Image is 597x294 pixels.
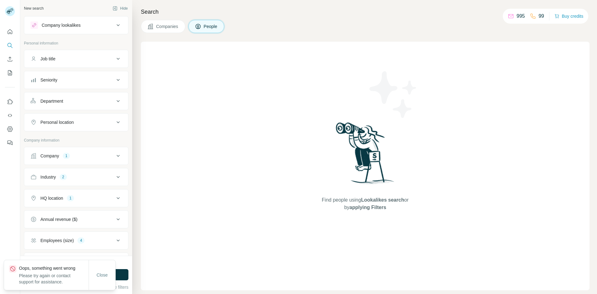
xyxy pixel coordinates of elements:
button: Industry2 [24,170,128,184]
button: HQ location1 [24,191,128,206]
button: Annual revenue ($) [24,212,128,227]
button: Company lookalikes [24,18,128,33]
img: Surfe Illustration - Stars [365,67,421,123]
img: Surfe Illustration - Woman searching with binoculars [333,121,398,190]
div: Department [40,98,63,104]
div: Industry [40,174,56,180]
button: Employees (size)4 [24,233,128,248]
button: Department [24,94,128,109]
div: Personal location [40,119,74,125]
button: Search [5,40,15,51]
div: Job title [40,56,55,62]
p: Company information [24,138,128,143]
button: Job title [24,51,128,66]
h4: Search [141,7,590,16]
p: 99 [539,12,544,20]
button: Hide [108,4,132,13]
button: Company1 [24,148,128,163]
div: New search [24,6,44,11]
div: Employees (size) [40,237,74,244]
div: 1 [63,153,70,159]
span: Companies [156,23,179,30]
button: Quick start [5,26,15,37]
span: People [204,23,218,30]
div: Company [40,153,59,159]
div: Company lookalikes [42,22,81,28]
button: Dashboard [5,124,15,135]
div: Annual revenue ($) [40,216,77,222]
p: Oops, something went wrong [19,265,89,271]
div: HQ location [40,195,63,201]
button: Use Surfe on LinkedIn [5,96,15,107]
button: Feedback [5,137,15,148]
button: Use Surfe API [5,110,15,121]
button: Seniority [24,72,128,87]
button: Buy credits [554,12,583,21]
button: Close [92,269,112,281]
span: Find people using or by [315,196,415,211]
button: Enrich CSV [5,54,15,65]
span: Lookalikes search [361,197,404,203]
p: Personal information [24,40,128,46]
div: 4 [77,238,85,243]
button: Technologies [24,254,128,269]
button: My lists [5,67,15,78]
p: Please try again or contact support for assistance. [19,273,89,285]
span: Close [97,272,108,278]
p: 995 [516,12,525,20]
div: 2 [60,174,67,180]
span: applying Filters [349,205,386,210]
div: 1 [67,195,74,201]
div: Seniority [40,77,57,83]
button: Personal location [24,115,128,130]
